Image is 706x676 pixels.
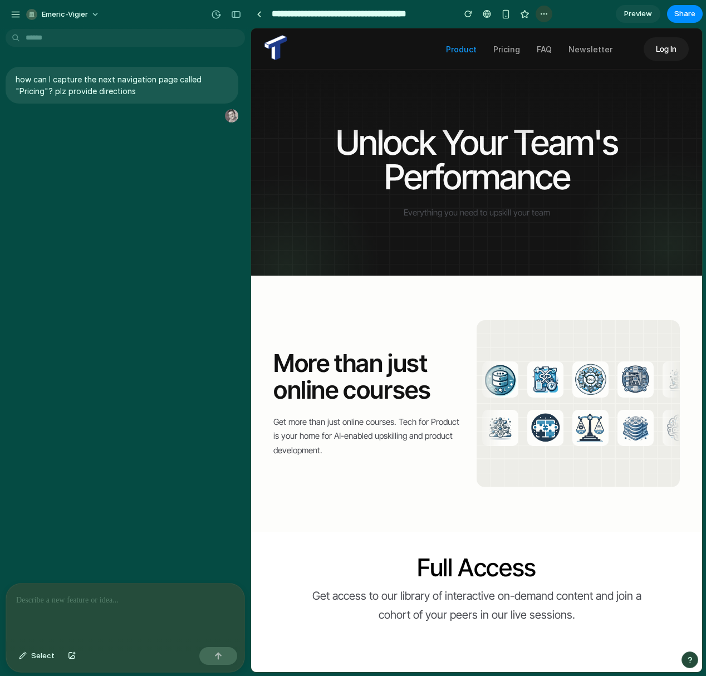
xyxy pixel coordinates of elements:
[667,5,703,23] button: Share
[405,16,425,26] p: Log In
[13,647,60,665] button: Select
[242,16,269,26] a: Pricing
[22,6,105,23] button: emeric-vigier
[22,320,181,376] strong: More than just online courses
[616,5,660,23] a: Preview
[34,526,418,552] h2: Full Access
[674,8,695,19] span: Share
[22,386,209,429] p: Get more than just online courses. Tech for Product is your home for AI-enabled upskilling and pr...
[16,74,228,97] p: how can I capture the next navigation page called "Pricing"? plz provide directions
[286,16,301,26] a: FAQ
[317,16,361,26] a: Newsletter
[393,9,438,32] a: Log In
[624,8,652,19] span: Preview
[195,16,225,26] a: Product
[42,9,88,20] span: emeric-vigier
[31,650,55,662] span: Select
[58,558,393,596] p: Get access to our library of interactive on-demand content and join a cohort of your peers in our...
